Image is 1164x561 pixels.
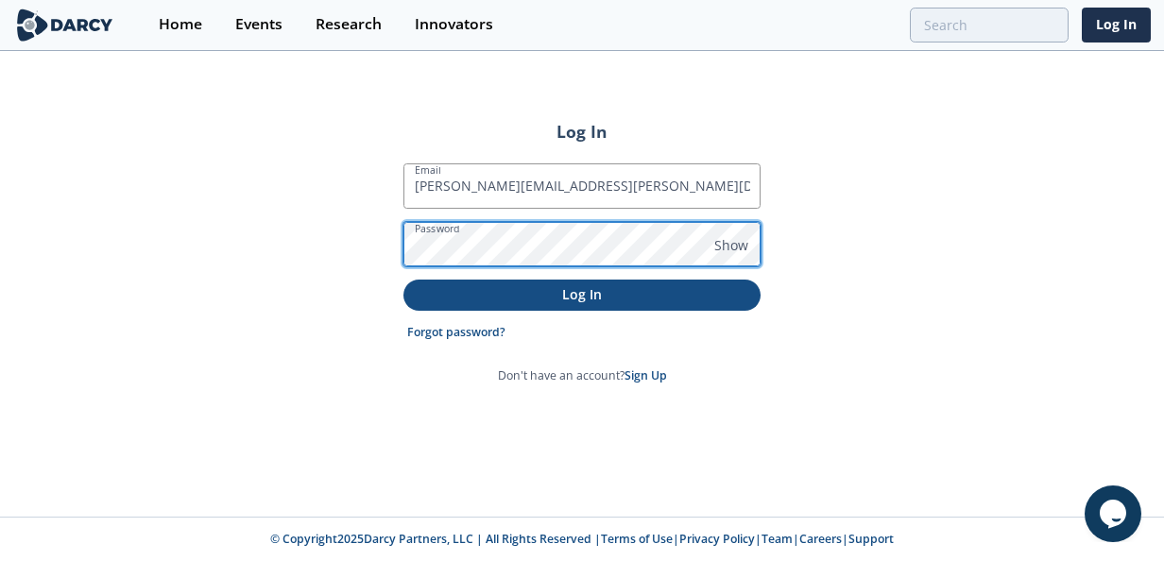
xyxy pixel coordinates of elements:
[316,17,382,32] div: Research
[714,235,748,255] span: Show
[407,324,505,341] a: Forgot password?
[848,531,894,547] a: Support
[799,531,842,547] a: Careers
[679,531,755,547] a: Privacy Policy
[125,531,1039,548] p: © Copyright 2025 Darcy Partners, LLC | All Rights Reserved | | | | |
[417,284,747,304] p: Log In
[415,162,441,178] label: Email
[1085,485,1145,542] iframe: chat widget
[403,119,761,144] h2: Log In
[403,280,761,311] button: Log In
[498,367,667,384] p: Don't have an account?
[601,531,673,547] a: Terms of Use
[1082,8,1151,42] a: Log In
[13,8,116,42] img: logo-wide.svg
[415,17,493,32] div: Innovators
[625,367,667,383] a: Sign Up
[159,17,202,32] div: Home
[415,221,460,236] label: Password
[762,531,793,547] a: Team
[235,17,282,32] div: Events
[910,8,1069,42] input: Advanced Search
